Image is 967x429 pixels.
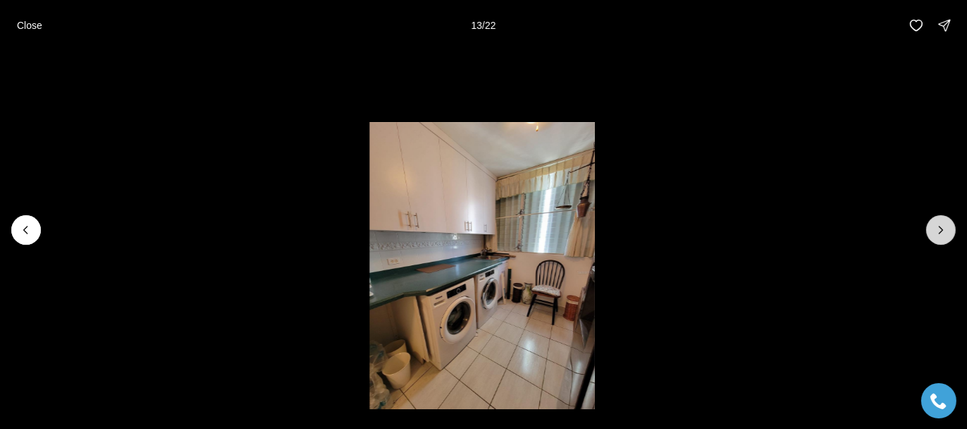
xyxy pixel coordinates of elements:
button: Next slide [926,215,956,245]
p: 13 / 22 [471,20,495,31]
button: Previous slide [11,215,41,245]
p: Close [17,20,42,31]
button: Close [8,11,51,40]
